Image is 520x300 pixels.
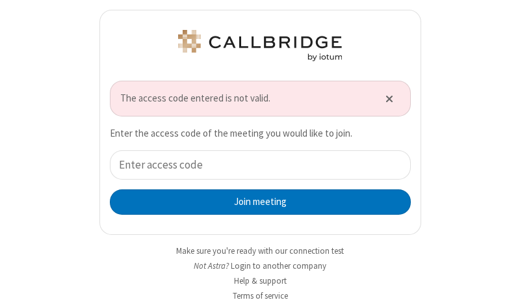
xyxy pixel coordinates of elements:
[120,91,369,106] span: The access code entered is not valid.
[110,189,411,215] button: Join meeting
[231,260,326,272] button: Login to another company
[175,30,344,61] img: Astra
[176,245,344,256] a: Make sure you're ready with our connection test
[110,126,411,141] p: Enter the access code of the meeting you would like to join.
[99,260,421,272] li: Not Astra?
[378,89,400,108] button: Close alert
[234,275,287,286] a: Help & support
[110,150,411,180] input: Enter access code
